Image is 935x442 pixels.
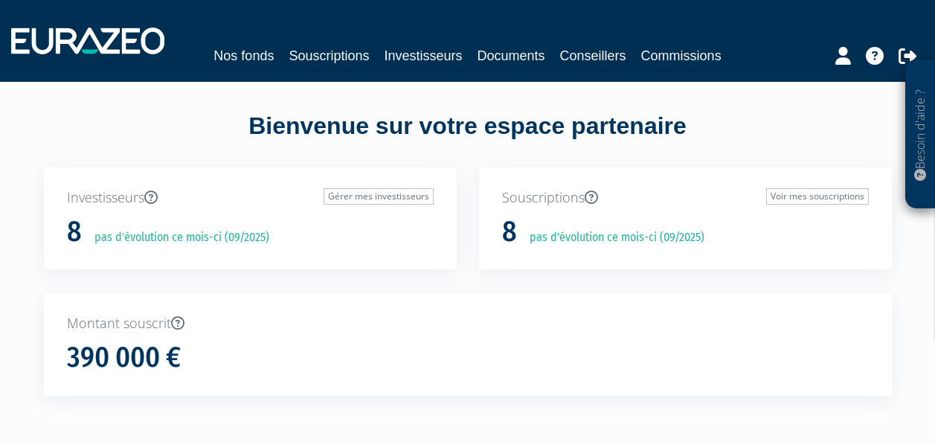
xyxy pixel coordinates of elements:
[641,45,722,66] a: Commissions
[67,342,181,374] h1: 390 000 €
[33,109,903,167] div: Bienvenue sur votre espace partenaire
[478,45,545,66] a: Documents
[502,188,869,208] p: Souscriptions
[912,68,929,202] p: Besoin d'aide ?
[502,217,517,248] h1: 8
[213,45,274,66] a: Nos fonds
[324,188,434,205] a: Gérer mes investisseurs
[84,229,269,246] p: pas d'évolution ce mois-ci (09/2025)
[67,188,434,208] p: Investisseurs
[67,217,82,248] h1: 8
[67,314,869,333] p: Montant souscrit
[519,229,704,246] p: pas d'évolution ce mois-ci (09/2025)
[289,45,369,66] a: Souscriptions
[384,45,462,66] a: Investisseurs
[560,45,626,66] a: Conseillers
[766,188,869,205] a: Voir mes souscriptions
[11,28,164,54] img: 1732889491-logotype_eurazeo_blanc_rvb.png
